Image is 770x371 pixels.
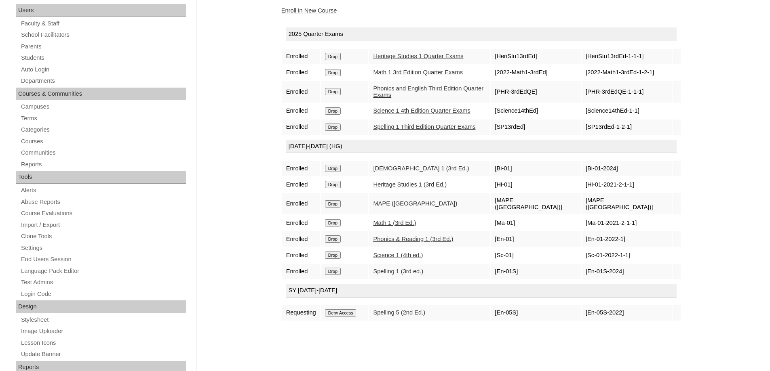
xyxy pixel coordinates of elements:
[582,177,672,192] td: [Hi-01-2021-2-1-1]
[20,349,186,359] a: Update Banner
[582,65,672,80] td: [2022-Math1-3rdEd-1-2-1]
[282,103,320,119] td: Enrolled
[491,215,581,231] td: [Ma-01]
[373,165,469,172] a: [DEMOGRAPHIC_DATA] 1 (3rd Ed.)
[373,268,423,275] a: Spelling 1 (3rd ed.)
[491,65,581,80] td: [2022-Math1-3rdEd]
[20,208,186,218] a: Course Evaluations
[20,185,186,195] a: Alerts
[282,247,320,263] td: Enrolled
[286,27,677,41] div: 2025 Quarter Exams
[373,85,483,99] a: Phonics and English Third Edition Quarter Exams
[582,305,672,321] td: [En-05S-2022]
[373,309,425,316] a: Spelling 5 (2nd Ed.)
[325,181,341,188] input: Drop
[20,53,186,63] a: Students
[373,124,475,130] a: Spelling 1 Third Edition Quarter Exams
[20,220,186,230] a: Import / Export
[325,124,341,131] input: Drop
[325,53,341,60] input: Drop
[325,309,357,317] input: Deny Access
[282,49,320,64] td: Enrolled
[582,264,672,279] td: [En-01S-2024]
[282,177,320,192] td: Enrolled
[373,53,463,59] a: Heritage Studies 1 Quarter Exams
[16,300,186,313] div: Design
[582,247,672,263] td: [Sc-01-2022-1-1]
[325,219,341,226] input: Drop
[491,161,581,176] td: [Bi-01]
[20,197,186,207] a: Abuse Reports
[491,305,581,321] td: [En-05S]
[20,136,186,147] a: Courses
[491,49,581,64] td: [HeriStu13rdEd]
[373,200,457,207] a: MAPE ([GEOGRAPHIC_DATA])
[282,264,320,279] td: Enrolled
[325,88,341,95] input: Drop
[282,231,320,247] td: Enrolled
[20,315,186,325] a: Stylesheet
[20,266,186,276] a: Language Pack Editor
[325,235,341,243] input: Drop
[20,277,186,287] a: Test Admins
[582,119,672,135] td: [SP13rdEd-1-2-1]
[20,148,186,158] a: Communities
[20,231,186,241] a: Clone Tools
[282,161,320,176] td: Enrolled
[20,113,186,124] a: Terms
[281,7,337,14] a: Enroll in New Course
[20,125,186,135] a: Categories
[282,193,320,214] td: Enrolled
[20,243,186,253] a: Settings
[491,247,581,263] td: [Sc-01]
[16,171,186,184] div: Tools
[491,119,581,135] td: [SP13rdEd]
[373,252,423,258] a: Science 1 (4th ed.)
[20,65,186,75] a: Auto Login
[325,252,341,259] input: Drop
[20,76,186,86] a: Departments
[373,236,453,242] a: Phonics & Reading 1 (3rd Ed.)
[20,30,186,40] a: School Facilitators
[491,103,581,119] td: [Science14thEd]
[491,193,581,214] td: [MAPE ([GEOGRAPHIC_DATA])]
[325,200,341,208] input: Drop
[282,305,320,321] td: Requesting
[20,19,186,29] a: Faculty & Staff
[20,42,186,52] a: Parents
[373,181,447,188] a: Heritage Studies 1 (3rd Ed.)
[491,264,581,279] td: [En-01S]
[582,215,672,231] td: [Ma-01-2021-2-1-1]
[491,81,581,103] td: [PHR-3rdEdQE]
[20,254,186,264] a: End Users Session
[286,140,677,153] div: [DATE]-[DATE] (HG)
[282,81,320,103] td: Enrolled
[282,119,320,135] td: Enrolled
[582,193,672,214] td: [MAPE ([GEOGRAPHIC_DATA])]
[286,284,677,298] div: SY [DATE]-[DATE]
[282,65,320,80] td: Enrolled
[491,231,581,247] td: [En-01]
[16,4,186,17] div: Users
[20,338,186,348] a: Lesson Icons
[325,69,341,76] input: Drop
[582,161,672,176] td: [Bi-01-2024]
[582,81,672,103] td: [PHR-3rdEdQE-1-1-1]
[20,289,186,299] a: Login Code
[582,103,672,119] td: [Science14thEd-1-1]
[373,69,463,75] a: Math 1 3rd Edition Quarter Exams
[373,220,416,226] a: Math 1 (3rd Ed.)
[282,215,320,231] td: Enrolled
[582,49,672,64] td: [HeriStu13rdEd-1-1-1]
[325,268,341,275] input: Drop
[20,326,186,336] a: Image Uploader
[20,159,186,170] a: Reports
[20,102,186,112] a: Campuses
[16,88,186,101] div: Courses & Communities
[582,231,672,247] td: [En-01-2022-1]
[491,177,581,192] td: [Hi-01]
[373,107,470,114] a: Science 1 4th Edition Quarter Exams
[325,165,341,172] input: Drop
[325,107,341,115] input: Drop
